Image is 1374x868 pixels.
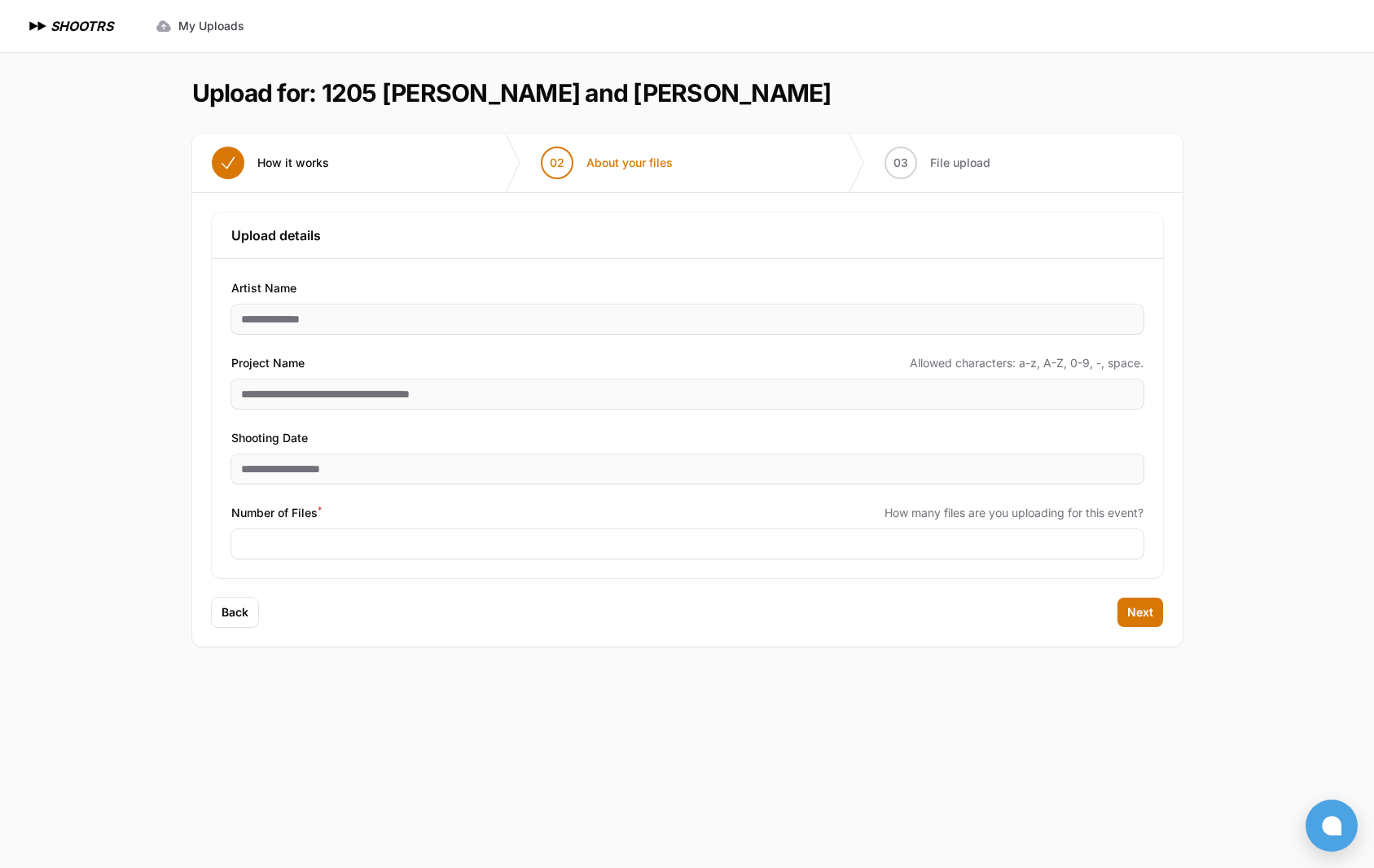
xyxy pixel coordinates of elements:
span: Number of Files [231,503,322,523]
button: Open chat window [1306,800,1358,852]
a: SHOOTRS SHOOTRS [26,16,113,36]
span: How many files are you uploading for this event? [885,505,1144,521]
span: About your files [586,155,673,171]
span: My Uploads [178,18,244,34]
span: Back [222,604,248,620]
button: 02 About your files [521,134,692,192]
span: Project Name [231,353,305,373]
h1: Upload for: 1205 [PERSON_NAME] and [PERSON_NAME] [192,78,832,107]
h1: SHOOTRS [50,16,113,36]
span: Allowed characters: a-z, A-Z, 0-9, -, space. [910,355,1144,371]
h3: Upload details [231,226,1144,245]
span: Next [1127,604,1153,620]
button: Back [212,598,258,627]
button: 03 File upload [865,134,1010,192]
span: 03 [893,155,908,171]
span: File upload [930,155,990,171]
span: How it works [257,155,329,171]
span: 02 [550,155,564,171]
img: SHOOTRS [26,16,50,36]
button: How it works [192,134,349,192]
button: Next [1117,598,1163,627]
a: My Uploads [146,11,254,41]
span: Shooting Date [231,428,308,448]
span: Artist Name [231,278,296,298]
